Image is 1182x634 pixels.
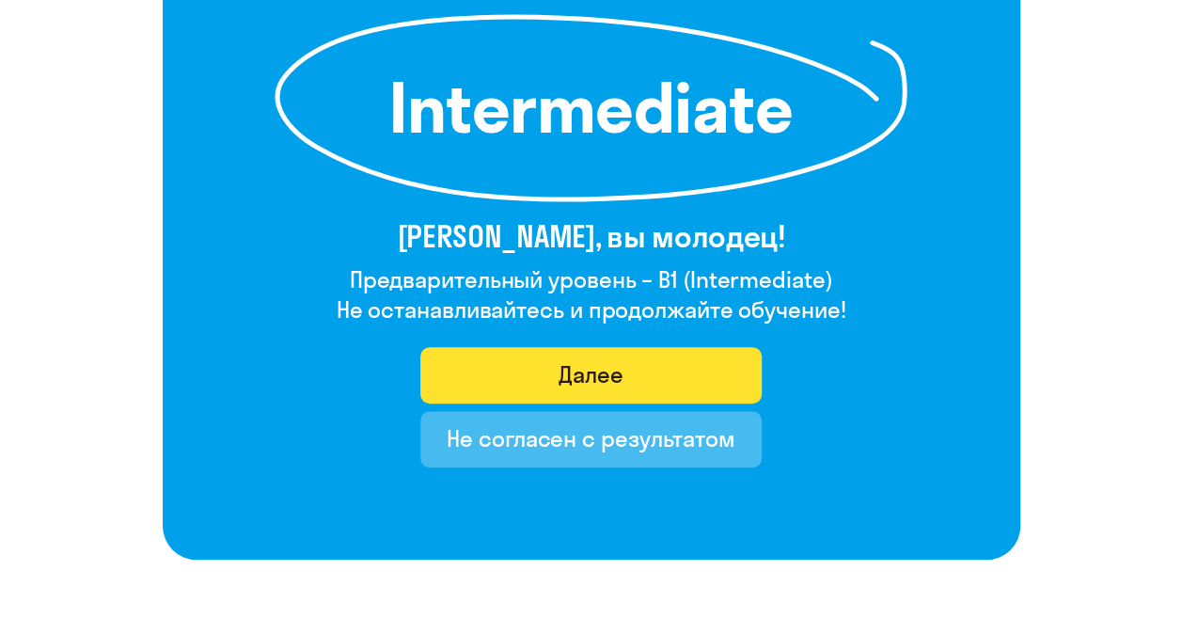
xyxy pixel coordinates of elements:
[420,347,762,404] button: Далее
[337,217,846,255] h3: [PERSON_NAME], вы молодец!
[375,74,808,142] h1: Intermediate
[337,264,846,294] h4: Предварительный уровень – B1 (Intermediate)
[337,294,846,325] h4: Не останавливайтесь и продолжайте обучение!
[420,411,762,468] button: Не согласен с результатом
[447,423,735,453] div: Не согласен с результатом
[559,359,623,389] div: Далее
